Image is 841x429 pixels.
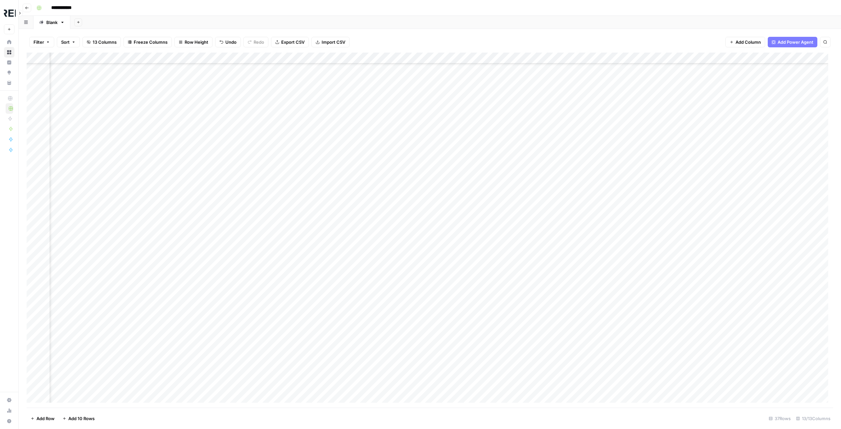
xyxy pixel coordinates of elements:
[36,415,55,422] span: Add Row
[4,57,14,68] a: Insights
[4,5,14,22] button: Workspace: Threepipe Reply
[46,19,57,26] div: Blank
[58,413,99,424] button: Add 10 Rows
[4,395,14,405] a: Settings
[4,67,14,78] a: Opportunities
[254,39,264,45] span: Redo
[271,37,309,47] button: Export CSV
[61,39,70,45] span: Sort
[766,413,793,424] div: 37 Rows
[281,39,305,45] span: Export CSV
[27,413,58,424] button: Add Row
[34,39,44,45] span: Filter
[4,8,16,19] img: Threepipe Reply Logo
[34,16,70,29] a: Blank
[322,39,345,45] span: Import CSV
[4,405,14,416] a: Usage
[68,415,95,422] span: Add 10 Rows
[93,39,117,45] span: 13 Columns
[778,39,813,45] span: Add Power Agent
[215,37,241,47] button: Undo
[82,37,121,47] button: 13 Columns
[736,39,761,45] span: Add Column
[243,37,268,47] button: Redo
[4,416,14,426] button: Help + Support
[4,47,14,58] a: Browse
[793,413,833,424] div: 13/13 Columns
[4,37,14,47] a: Home
[4,78,14,88] a: Your Data
[29,37,54,47] button: Filter
[768,37,817,47] button: Add Power Agent
[124,37,172,47] button: Freeze Columns
[57,37,80,47] button: Sort
[185,39,208,45] span: Row Height
[225,39,237,45] span: Undo
[725,37,765,47] button: Add Column
[174,37,213,47] button: Row Height
[311,37,350,47] button: Import CSV
[134,39,168,45] span: Freeze Columns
